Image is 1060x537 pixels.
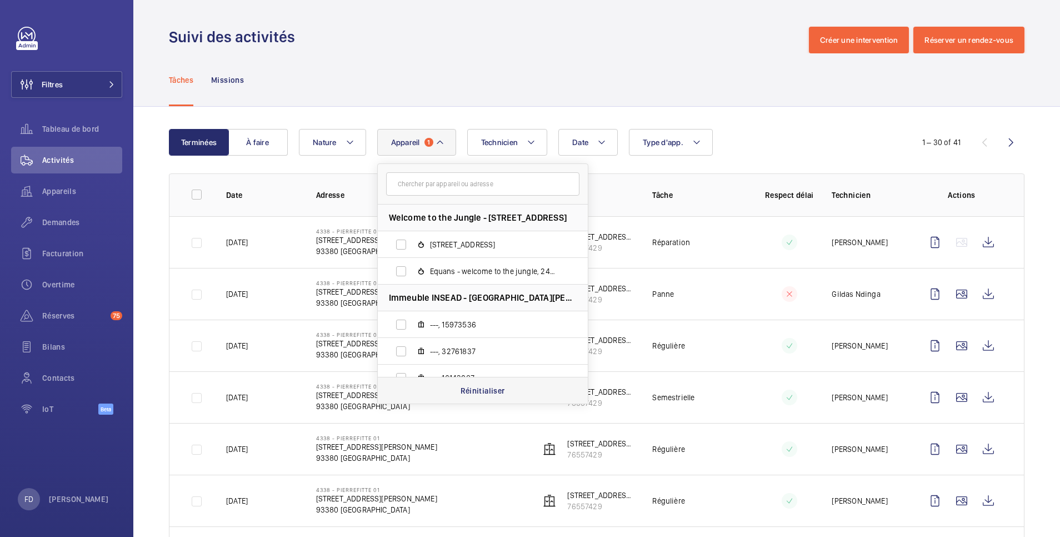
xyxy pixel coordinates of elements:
p: [PERSON_NAME] [832,392,887,403]
p: Tâche [652,190,747,201]
p: [PERSON_NAME] [832,237,887,248]
span: Activités [42,155,122,166]
p: 93380 [GEOGRAPHIC_DATA] [316,453,437,464]
p: Adresse [316,190,523,201]
p: [PERSON_NAME] [832,495,887,506]
button: Nature [299,129,366,156]
span: Appareil [391,138,420,147]
p: [STREET_ADDRESS][PERSON_NAME] [316,390,437,401]
img: elevator.svg [543,494,556,508]
p: [STREET_ADDRESS][PERSON_NAME] [567,386,634,397]
p: [STREET_ADDRESS][PERSON_NAME] [316,235,437,246]
p: [STREET_ADDRESS][PERSON_NAME] [567,283,634,294]
p: Régulière [652,340,685,351]
span: Demandes [42,217,122,228]
p: 4338 - PIERREFITTE 01 [316,228,437,235]
p: Missions [211,74,244,86]
p: 76557429 [567,242,634,253]
p: [DATE] [226,495,248,506]
span: Appareils [42,186,122,197]
p: Régulière [652,444,685,455]
p: [DATE] [226,444,248,455]
p: 76557429 [567,294,634,305]
p: 4338 - PIERREFITTE 01 [316,331,437,338]
span: Date [572,138,588,147]
p: [DATE] [226,392,248,403]
p: [STREET_ADDRESS][PERSON_NAME] [316,338,437,349]
p: 4338 - PIERREFITTE 01 [316,486,437,493]
p: [STREET_ADDRESS][PERSON_NAME] [567,490,634,501]
span: ---, 16143087 [430,372,559,384]
span: Immeuble INSEAD - [GEOGRAPHIC_DATA][PERSON_NAME] [389,292,577,304]
span: Filtres [42,79,63,90]
p: [DATE] [226,237,248,248]
span: Contacts [42,372,122,384]
p: Semestrielle [652,392,694,403]
span: Technicien [481,138,518,147]
p: [STREET_ADDRESS][PERSON_NAME] [567,231,634,242]
p: [STREET_ADDRESS][PERSON_NAME] [316,286,437,297]
button: Terminées [169,129,229,156]
span: ---, 32761837 [430,346,559,357]
span: Welcome to the Jungle - [STREET_ADDRESS] [389,212,567,223]
p: 93380 [GEOGRAPHIC_DATA] [316,246,437,257]
p: Régulière [652,495,685,506]
p: [DATE] [226,340,248,351]
span: Bilans [42,341,122,352]
p: FD [24,494,33,505]
p: 76557429 [567,346,634,357]
p: [PERSON_NAME] [49,494,109,505]
span: [STREET_ADDRESS] [430,239,559,250]
div: 1 – 30 of 41 [922,137,961,148]
p: 76557429 [567,397,634,409]
button: À faire [228,129,288,156]
p: 93380 [GEOGRAPHIC_DATA] [316,349,437,360]
p: Respect délai [764,190,814,201]
button: Filtres [11,71,122,98]
p: Tâches [169,74,193,86]
p: [PERSON_NAME] [832,444,887,455]
p: 93380 [GEOGRAPHIC_DATA] [316,401,437,412]
p: 93380 [GEOGRAPHIC_DATA] [316,504,437,515]
p: Date [226,190,298,201]
span: 1 [424,138,433,147]
p: [STREET_ADDRESS][PERSON_NAME] [316,441,437,453]
p: [STREET_ADDRESS][PERSON_NAME] [567,335,634,346]
button: Créer une intervention [809,27,909,53]
span: Overtime [42,279,122,290]
button: Technicien [467,129,548,156]
button: Réserver un rendez-vous [913,27,1024,53]
p: 4338 - PIERREFITTE 01 [316,435,437,441]
span: Réserves [42,310,106,321]
span: 75 [111,311,122,320]
p: [STREET_ADDRESS][PERSON_NAME] [316,493,437,504]
p: 93380 [GEOGRAPHIC_DATA] [316,297,437,309]
p: [STREET_ADDRESS][PERSON_NAME] [567,438,634,449]
span: Type d'app. [643,138,683,147]
span: Tableau de bord [42,123,122,135]
img: elevator.svg [543,442,556,456]
input: Chercher par appareil ou adresse [386,172,579,196]
p: Réinitialiser [461,385,505,396]
button: Date [558,129,618,156]
span: Facturation [42,248,122,259]
span: ---, 15973536 [430,319,559,330]
p: Actions [922,190,1002,201]
p: 4338 - PIERREFITTE 01 [316,383,437,390]
button: Appareil1 [377,129,456,156]
p: Panne [652,289,674,300]
p: Gildas Ndinga [832,289,880,300]
h1: Suivi des activités [169,27,302,47]
p: [PERSON_NAME] [832,340,887,351]
p: Technicien [832,190,904,201]
p: 4338 - PIERREFITTE 01 [316,280,437,286]
span: Equans - welcome to the jungle, 24420676 [430,266,559,277]
span: IoT [42,404,98,415]
p: 76557429 [567,449,634,460]
button: Type d'app. [629,129,713,156]
span: Nature [313,138,337,147]
span: Beta [98,404,113,415]
p: Réparation [652,237,690,248]
p: [DATE] [226,289,248,300]
p: 76557429 [567,501,634,512]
